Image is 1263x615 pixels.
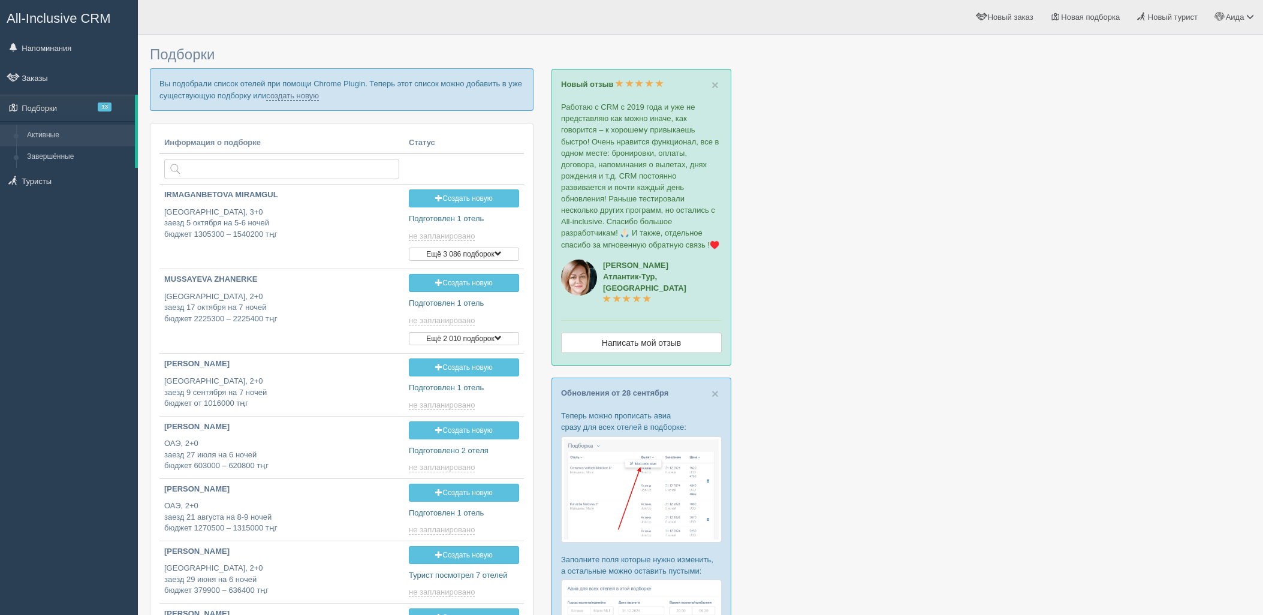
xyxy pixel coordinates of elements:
p: [GEOGRAPHIC_DATA], 3+0 заезд 5 октября на 5-6 ночей бюджет 1305300 – 1540200 тңг [164,207,399,240]
p: ОАЭ, 2+0 заезд 27 июля на 6 ночей бюджет 603000 – 620800 тңг [164,438,399,472]
a: [PERSON_NAME] [GEOGRAPHIC_DATA], 2+0заезд 29 июня на 6 ночейбюджет 379900 – 636400 тңг [159,541,404,602]
a: [PERSON_NAME] [GEOGRAPHIC_DATA], 2+0заезд 9 сентября на 7 ночейбюджет от 1016000 тңг [159,354,404,414]
a: не запланировано [409,525,477,535]
span: Аида [1226,13,1244,22]
p: Подготовлен 1 отель [409,382,519,394]
p: Вы подобрали список отелей при помощи Chrome Plugin. Теперь этот список можно добавить в уже суще... [150,68,533,110]
span: Новая подборка [1061,13,1120,22]
a: MUSSAYEVA ZHANERKE [GEOGRAPHIC_DATA], 2+0заезд 17 октября на 7 ночейбюджет 2225300 – 2225400 тңг [159,269,404,334]
span: All-Inclusive CRM [7,11,111,26]
span: 13 [98,103,111,111]
a: создать новую [266,91,319,101]
span: Подборки [150,46,215,62]
p: Подготовлен 1 отель [409,298,519,309]
p: ОАЭ, 2+0 заезд 21 августа на 8-9 ночей бюджет 1270500 – 1315000 тңг [164,501,399,534]
a: не запланировано [409,316,477,325]
a: Создать новую [409,484,519,502]
p: [PERSON_NAME] [164,484,399,495]
p: Работаю с CRM с 2019 года и уже не представляю как можно иначе, как говорится – к хорошему привык... [561,101,722,250]
span: не запланировано [409,231,475,241]
p: [GEOGRAPHIC_DATA], 2+0 заезд 29 июня на 6 ночей бюджет 379900 – 636400 тңг [164,563,399,596]
p: [PERSON_NAME] [164,421,399,433]
p: Турист посмотрел 7 отелей [409,570,519,581]
a: Создать новую [409,189,519,207]
span: Новый заказ [988,13,1033,22]
a: Новый отзыв [561,80,664,89]
span: не запланировано [409,316,475,325]
p: IRMAGANBETOVA MIRAMGUL [164,189,399,201]
span: не запланировано [409,587,475,597]
img: aicrm_2143.jpg [561,260,597,296]
button: Ещё 2 010 подборок [409,332,519,345]
span: × [712,387,719,400]
p: [PERSON_NAME] [164,358,399,370]
p: [GEOGRAPHIC_DATA], 2+0 заезд 17 октября на 7 ночей бюджет 2225300 – 2225400 тңг [164,291,399,325]
span: Новый турист [1148,13,1198,22]
input: Поиск по стране или туристу [164,159,399,179]
a: [PERSON_NAME] ОАЭ, 2+0заезд 27 июля на 6 ночейбюджет 603000 – 620800 тңг [159,417,404,477]
p: Подготовлен 1 отель [409,508,519,519]
a: Создать новую [409,421,519,439]
a: Написать мой отзыв [561,333,722,353]
p: [GEOGRAPHIC_DATA], 2+0 заезд 9 сентября на 7 ночей бюджет от 1016000 тңг [164,376,399,409]
a: не запланировано [409,231,477,241]
span: не запланировано [409,400,475,410]
button: Close [712,387,719,400]
a: Активные [22,125,135,146]
p: MUSSAYEVA ZHANERKE [164,274,399,285]
p: Заполните поля которые нужно изменить, а остальные можно оставить пустыми: [561,554,722,577]
button: Close [712,79,719,91]
p: Подготовлен 1 отель [409,213,519,225]
p: [PERSON_NAME] [164,546,399,557]
a: не запланировано [409,587,477,597]
a: Создать новую [409,274,519,292]
p: Теперь можно прописать авиа сразу для всех отелей в подборке: [561,410,722,433]
img: %D0%BF%D0%BE%D0%B4%D0%B1%D0%BE%D1%80%D0%BA%D0%B0-%D0%B0%D0%B2%D0%B8%D0%B0-1-%D1%81%D1%80%D0%BC-%D... [561,436,722,542]
a: Создать новую [409,546,519,564]
span: не запланировано [409,525,475,535]
a: IRMAGANBETOVA MIRAMGUL [GEOGRAPHIC_DATA], 3+0заезд 5 октября на 5-6 ночейбюджет 1305300 – 1540200... [159,185,404,250]
a: не запланировано [409,463,477,472]
p: Подготовлено 2 отеля [409,445,519,457]
a: [PERSON_NAME]Атлантик-Тур, [GEOGRAPHIC_DATA] [603,261,686,304]
a: Обновления от 28 сентября [561,388,668,397]
span: не запланировано [409,463,475,472]
a: Создать новую [409,358,519,376]
span: × [712,78,719,92]
th: Информация о подборке [159,132,404,154]
button: Ещё 3 086 подборок [409,248,519,261]
a: не запланировано [409,400,477,410]
a: Завершённые [22,146,135,168]
th: Статус [404,132,524,154]
a: [PERSON_NAME] ОАЭ, 2+0заезд 21 августа на 8-9 ночейбюджет 1270500 – 1315000 тңг [159,479,404,539]
a: All-Inclusive CRM [1,1,137,34]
